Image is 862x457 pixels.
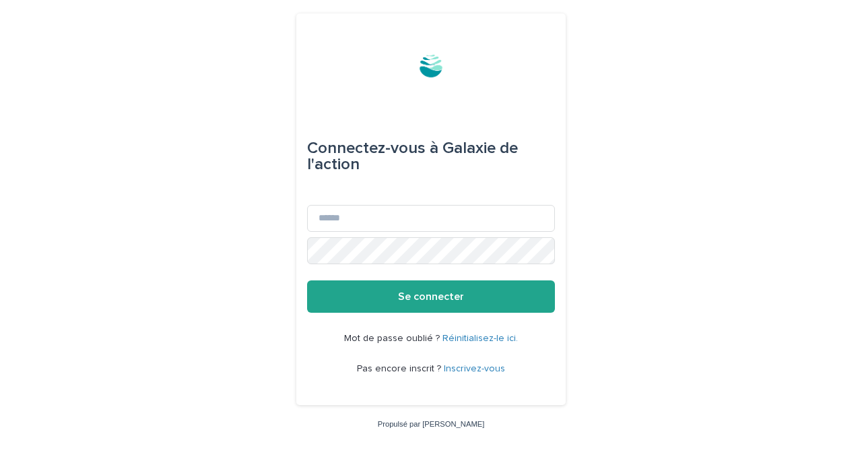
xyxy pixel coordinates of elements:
[442,334,518,343] a: Réinitialisez-le ici.
[378,420,485,428] a: Propulsé par [PERSON_NAME]
[307,140,518,173] font: Galaxie de l'action
[307,140,438,156] font: Connectez-vous à
[307,280,555,313] button: Se connecter
[398,291,464,302] font: Se connecter
[357,364,441,373] font: Pas encore inscrit ?
[444,364,505,373] a: Inscrivez-vous
[344,334,440,343] font: Mot de passe oublié ?
[411,46,451,86] img: C4g6FvllSJWhIUqhywbw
